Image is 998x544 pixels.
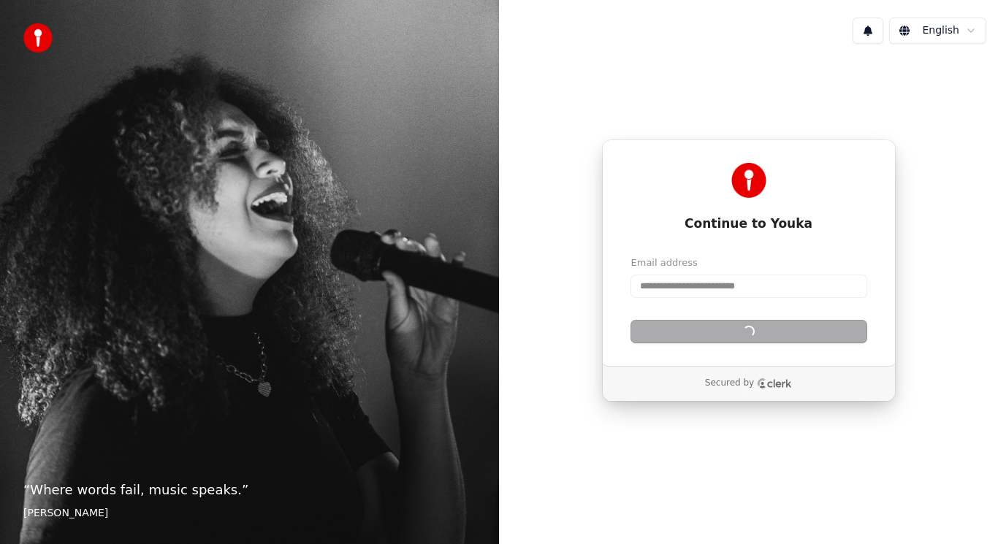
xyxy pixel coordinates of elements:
[23,480,476,500] p: “ Where words fail, music speaks. ”
[23,23,53,53] img: youka
[757,378,792,388] a: Clerk logo
[23,506,476,521] footer: [PERSON_NAME]
[705,378,754,389] p: Secured by
[631,215,866,233] h1: Continue to Youka
[731,163,766,198] img: Youka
